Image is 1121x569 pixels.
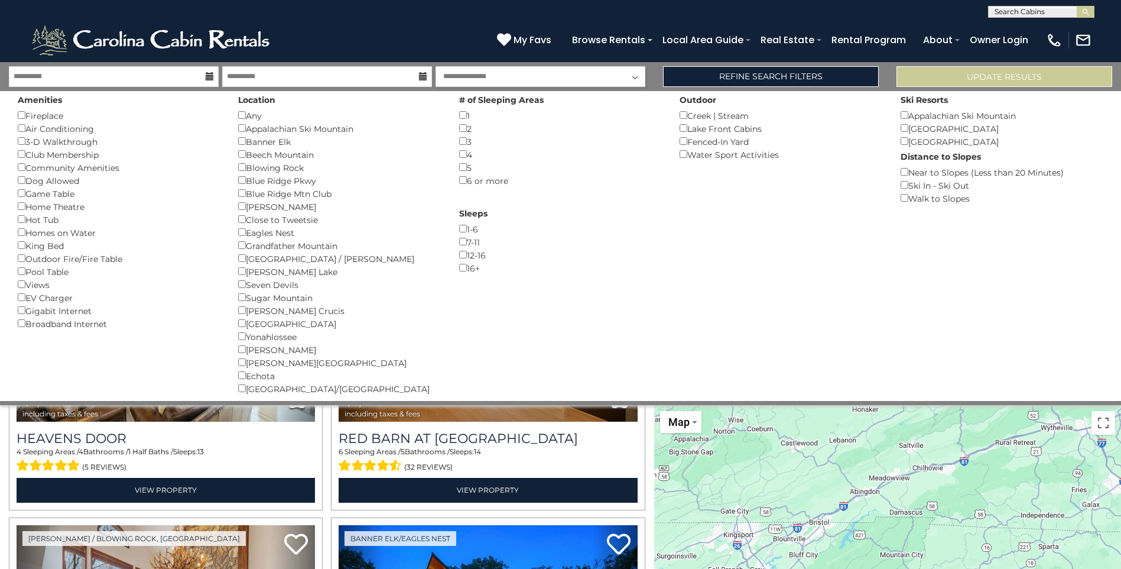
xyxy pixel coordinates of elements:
[514,33,551,47] span: My Favs
[339,447,343,456] span: 6
[238,278,441,291] div: Seven Devils
[459,109,662,122] div: 1
[17,447,21,456] span: 4
[459,261,662,274] div: 16+
[345,392,388,409] span: $1,839
[238,343,441,356] div: [PERSON_NAME]
[901,109,1103,122] div: Appalachian Ski Mountain
[30,22,275,58] img: White-1-2.png
[238,252,441,265] div: [GEOGRAPHIC_DATA] / [PERSON_NAME]
[18,94,62,106] label: Amenities
[238,304,441,317] div: [PERSON_NAME] Crucis
[896,66,1112,87] button: Update Results
[18,213,220,226] div: Hot Tub
[18,122,220,135] div: Air Conditioning
[826,30,912,50] a: Rental Program
[901,135,1103,148] div: [GEOGRAPHIC_DATA]
[680,94,716,106] label: Outdoor
[18,304,220,317] div: Gigabit Internet
[474,447,481,456] span: 14
[79,447,83,456] span: 4
[17,431,315,447] a: Heavens Door
[18,278,220,291] div: Views
[238,291,441,304] div: Sugar Mountain
[18,109,220,122] div: Fireplace
[238,369,441,382] div: Echota
[459,222,662,235] div: 1-6
[238,317,441,330] div: [GEOGRAPHIC_DATA]
[459,248,662,261] div: 12-16
[238,330,441,343] div: Yonahlossee
[459,94,544,106] label: # of Sleeping Areas
[17,478,315,502] a: View Property
[901,179,1103,192] div: Ski In - Ski Out
[238,135,441,148] div: Banner Elk
[459,235,662,248] div: 7-11
[459,161,662,174] div: 5
[660,411,701,433] button: Change map style
[680,109,882,122] div: Creek | Stream
[18,174,220,187] div: Dog Allowed
[459,208,488,219] label: Sleeps
[901,166,1103,179] div: Near to Slopes (Less than 20 Minutes)
[345,531,456,546] a: Banner Elk/Eagles Nest
[18,252,220,265] div: Outdoor Fire/Fire Table
[497,33,554,48] a: My Favs
[18,239,220,252] div: King Bed
[680,148,882,161] div: Water Sport Activities
[128,447,173,456] span: 1 Half Baths /
[22,392,65,409] span: $1,579
[680,122,882,135] div: Lake Front Cabins
[238,109,441,122] div: Any
[22,531,246,546] a: [PERSON_NAME] / Blowing Rock, [GEOGRAPHIC_DATA]
[238,94,275,106] label: Location
[1046,32,1062,49] img: phone-regular-white.png
[663,66,879,87] a: Refine Search Filters
[901,94,948,106] label: Ski Resorts
[197,447,204,456] span: 13
[18,291,220,304] div: EV Charger
[82,460,126,475] span: (5 reviews)
[22,410,98,418] span: including taxes & fees
[459,148,662,161] div: 4
[339,431,637,447] a: Red Barn at [GEOGRAPHIC_DATA]
[1075,32,1091,49] img: mail-regular-white.png
[238,122,441,135] div: Appalachian Ski Mountain
[901,122,1103,135] div: [GEOGRAPHIC_DATA]
[238,382,441,395] div: [GEOGRAPHIC_DATA]/[GEOGRAPHIC_DATA]
[18,265,220,278] div: Pool Table
[18,317,220,330] div: Broadband Internet
[964,30,1034,50] a: Owner Login
[284,532,308,558] a: Add to favorites
[238,187,441,200] div: Blue Ridge Mtn Club
[459,122,662,135] div: 2
[17,447,315,475] div: Sleeping Areas / Bathrooms / Sleeps:
[18,161,220,174] div: Community Amenities
[566,30,651,50] a: Browse Rentals
[901,151,981,163] label: Distance to Slopes
[668,416,690,428] span: Map
[238,161,441,174] div: Blowing Rock
[238,239,441,252] div: Grandfather Mountain
[657,30,749,50] a: Local Area Guide
[607,532,631,558] a: Add to favorites
[901,192,1103,205] div: Walk to Slopes
[345,410,420,418] span: including taxes & fees
[339,431,637,447] h3: Red Barn at Tiffanys Estate
[238,200,441,213] div: [PERSON_NAME]
[339,447,637,475] div: Sleeping Areas / Bathrooms / Sleeps:
[1091,411,1115,435] button: Toggle fullscreen view
[680,135,882,148] div: Fenced-In Yard
[18,135,220,148] div: 3-D Walkthrough
[339,478,637,502] a: View Property
[404,460,453,475] span: (32 reviews)
[18,148,220,161] div: Club Membership
[755,30,820,50] a: Real Estate
[917,30,958,50] a: About
[401,447,405,456] span: 5
[238,226,441,239] div: Eagles Nest
[238,148,441,161] div: Beech Mountain
[238,174,441,187] div: Blue Ridge Pkwy
[459,174,662,187] div: 6 or more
